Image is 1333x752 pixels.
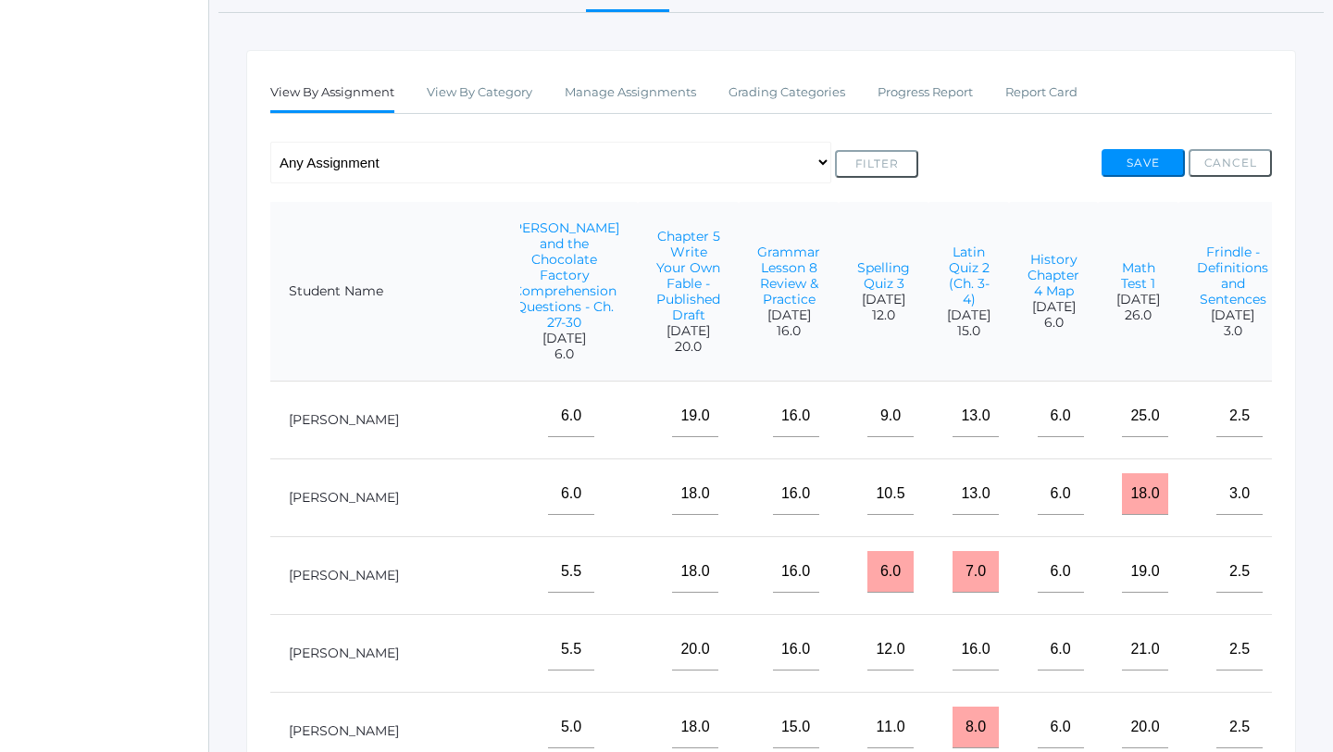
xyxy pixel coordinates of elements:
[289,567,399,583] a: [PERSON_NAME]
[949,244,990,307] a: Latin Quiz 2 (Ch. 3-4)
[656,323,720,339] span: [DATE]
[947,323,990,339] span: 15.0
[857,292,910,307] span: [DATE]
[509,219,619,331] a: [PERSON_NAME] and the Chocolate Factory Comprehension Questions - Ch. 27-30
[1116,292,1160,307] span: [DATE]
[565,74,696,111] a: Manage Assignments
[1121,259,1155,292] a: Math Test 1
[427,74,532,111] a: View By Category
[289,489,399,506] a: [PERSON_NAME]
[656,339,720,355] span: 20.0
[757,244,820,307] a: Grammar Lesson 8 Review & Practice
[947,307,990,323] span: [DATE]
[757,323,820,339] span: 16.0
[1116,307,1160,323] span: 26.0
[289,722,399,739] a: [PERSON_NAME]
[1028,315,1079,331] span: 6.0
[1197,323,1268,339] span: 3.0
[1197,244,1268,307] a: Frindle - Definitions and Sentences
[857,259,910,292] a: Spelling Quiz 3
[656,228,720,323] a: Chapter 5 Write Your Own Fable - Published Draft
[1197,307,1268,323] span: [DATE]
[1028,299,1079,315] span: [DATE]
[509,346,619,362] span: 6.0
[1189,149,1272,177] button: Cancel
[729,74,845,111] a: Grading Categories
[1102,149,1185,177] button: Save
[835,150,918,178] button: Filter
[1028,251,1079,299] a: History Chapter 4 Map
[270,74,394,114] a: View By Assignment
[509,331,619,346] span: [DATE]
[857,307,910,323] span: 12.0
[1005,74,1078,111] a: Report Card
[878,74,973,111] a: Progress Report
[270,202,520,382] th: Student Name
[289,411,399,428] a: [PERSON_NAME]
[757,307,820,323] span: [DATE]
[289,645,399,661] a: [PERSON_NAME]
